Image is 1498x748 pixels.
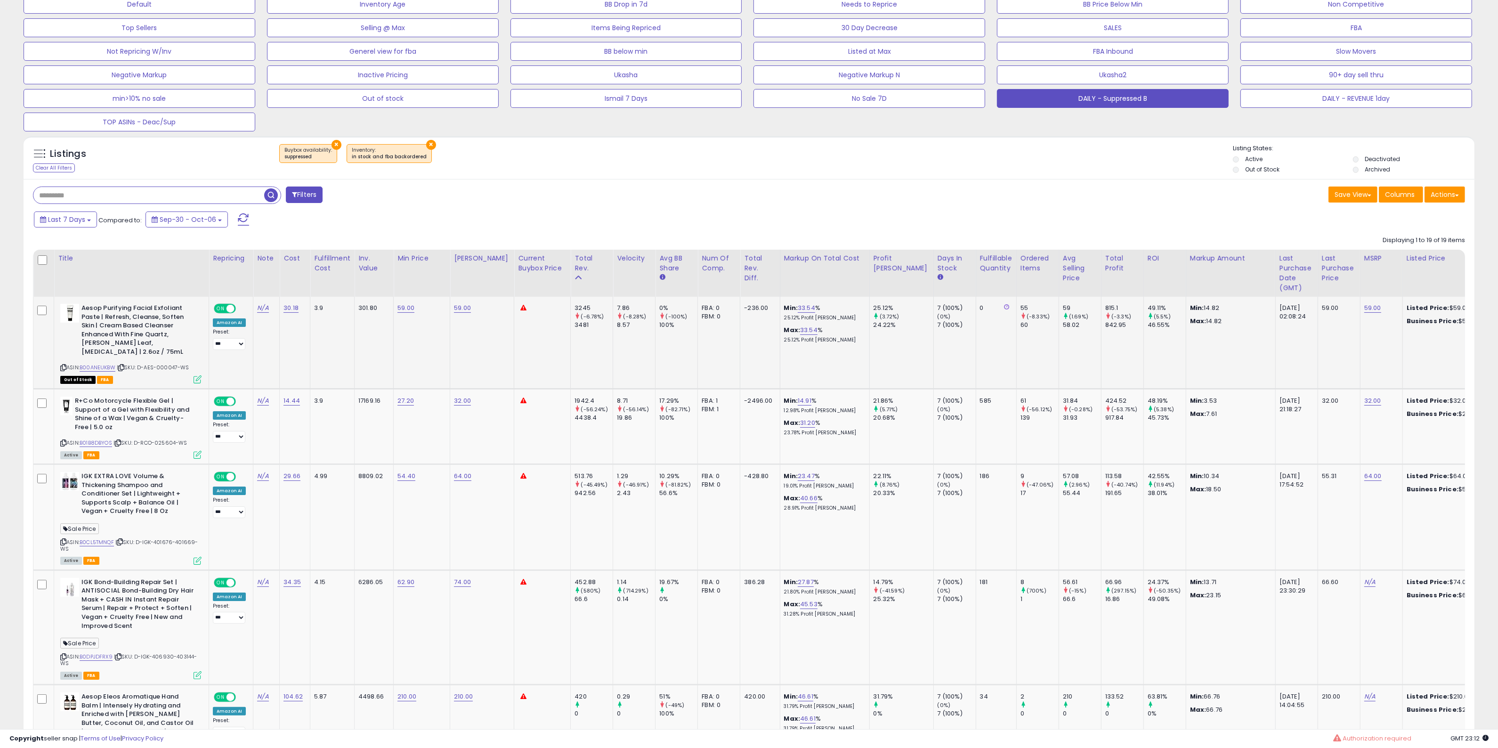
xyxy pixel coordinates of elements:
small: (0%) [938,313,951,320]
div: $27.2 [1407,410,1485,418]
a: 46.61 [800,714,816,724]
div: Inv. value [358,253,389,273]
a: 54.40 [397,472,415,481]
span: Compared to: [98,216,142,225]
button: Ukasha2 [997,65,1229,84]
div: $54.4 [1407,485,1485,494]
a: 59.00 [454,303,471,313]
div: 7 (100%) [938,414,976,422]
div: Fulfillment Cost [314,253,350,273]
a: 59.00 [1364,303,1381,313]
div: 585 [980,397,1009,405]
button: Save View [1328,187,1377,203]
button: Last 7 Days [34,211,97,228]
button: Not Repricing W/Inv [24,42,255,61]
div: 186 [980,472,1009,480]
div: 424.52 [1105,397,1143,405]
div: [DATE] 17:54:52 [1279,472,1311,489]
b: Aesop Purifying Facial Exfoliant Paste | Refresh, Cleanse, Soften Skin | Cream Based Cleanser Enh... [81,304,196,358]
span: All listings currently available for purchase on Amazon [60,451,82,459]
label: Deactivated [1365,155,1400,163]
div: 2.43 [617,489,655,497]
a: 59.00 [397,303,414,313]
div: 20.33% [874,489,933,497]
div: 3481 [575,321,613,329]
div: ASIN: [60,472,202,564]
div: Repricing [213,253,249,263]
div: Days In Stock [938,253,972,273]
button: DAILY - Suppressed B [997,89,1229,108]
small: (11.94%) [1154,481,1174,488]
div: 17.29% [659,397,697,405]
span: OFF [235,398,250,406]
div: Total Rev. [575,253,609,273]
small: (-8.33%) [1027,313,1050,320]
div: ASIN: [60,304,202,382]
div: FBA: 1 [702,397,733,405]
small: (-56.14%) [623,406,648,413]
div: 513.76 [575,472,613,480]
button: BB below min [510,42,742,61]
small: (5.5%) [1154,313,1171,320]
div: -236.00 [744,304,772,312]
span: Inventory : [352,146,427,161]
p: 19.01% Profit [PERSON_NAME] [784,483,862,489]
div: 942.56 [575,489,613,497]
div: 100% [659,321,697,329]
div: 61 [1020,397,1059,405]
p: 14.82 [1190,317,1268,325]
a: B0CL5TMNQF [80,538,114,546]
b: Min: [784,396,798,405]
label: Out of Stock [1245,165,1279,173]
div: Velocity [617,253,651,263]
label: Active [1245,155,1263,163]
a: 33.54 [798,303,815,313]
div: 3.9 [314,304,347,312]
div: 301.80 [358,304,386,312]
p: 7.61 [1190,410,1268,418]
p: 18.50 [1190,485,1268,494]
a: 40.66 [800,494,818,503]
b: Listed Price: [1407,303,1449,312]
button: Ukasha [510,65,742,84]
div: FBA: 0 [702,304,733,312]
a: 45.53 [800,600,818,609]
div: Min Price [397,253,446,263]
small: (-40.74%) [1111,481,1138,488]
small: (5.71%) [880,406,898,413]
button: SALES [997,18,1229,37]
div: 58.02 [1063,321,1101,329]
small: (3.72%) [880,313,899,320]
div: Ordered Items [1020,253,1055,273]
div: MSRP [1364,253,1399,263]
div: Markup on Total Cost [784,253,866,263]
p: Listing States: [1233,144,1474,153]
strong: Min: [1190,472,1204,480]
div: 1.29 [617,472,655,480]
button: Negative Markup [24,65,255,84]
img: 31XC30nW1QL._SL40_.jpg [60,578,79,597]
div: 7 (100%) [938,304,976,312]
small: (-8.28%) [623,313,646,320]
span: ON [215,398,227,406]
a: 104.62 [283,692,303,701]
div: Cost [283,253,306,263]
small: (-56.12%) [1027,406,1052,413]
div: 42.55% [1148,472,1186,480]
a: 27.87 [798,577,814,587]
span: Columns [1385,190,1415,199]
span: OFF [235,473,250,481]
div: FBM: 0 [702,312,733,321]
button: Actions [1425,187,1465,203]
div: 842.95 [1105,321,1143,329]
a: 210.00 [454,692,473,701]
span: Sep-30 - Oct-06 [160,215,216,224]
div: % [784,397,862,414]
b: R+Co Motorcycle Flexible Gel | Support of a Gel with Flexibility and Shine of a Wax | Vegan & Cru... [75,397,189,434]
small: Days In Stock. [938,273,943,282]
span: Buybox availability : [284,146,332,161]
p: 23.78% Profit [PERSON_NAME] [784,430,862,436]
small: (2.96%) [1069,481,1090,488]
div: $59 [1407,317,1485,325]
div: 56.6% [659,489,697,497]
